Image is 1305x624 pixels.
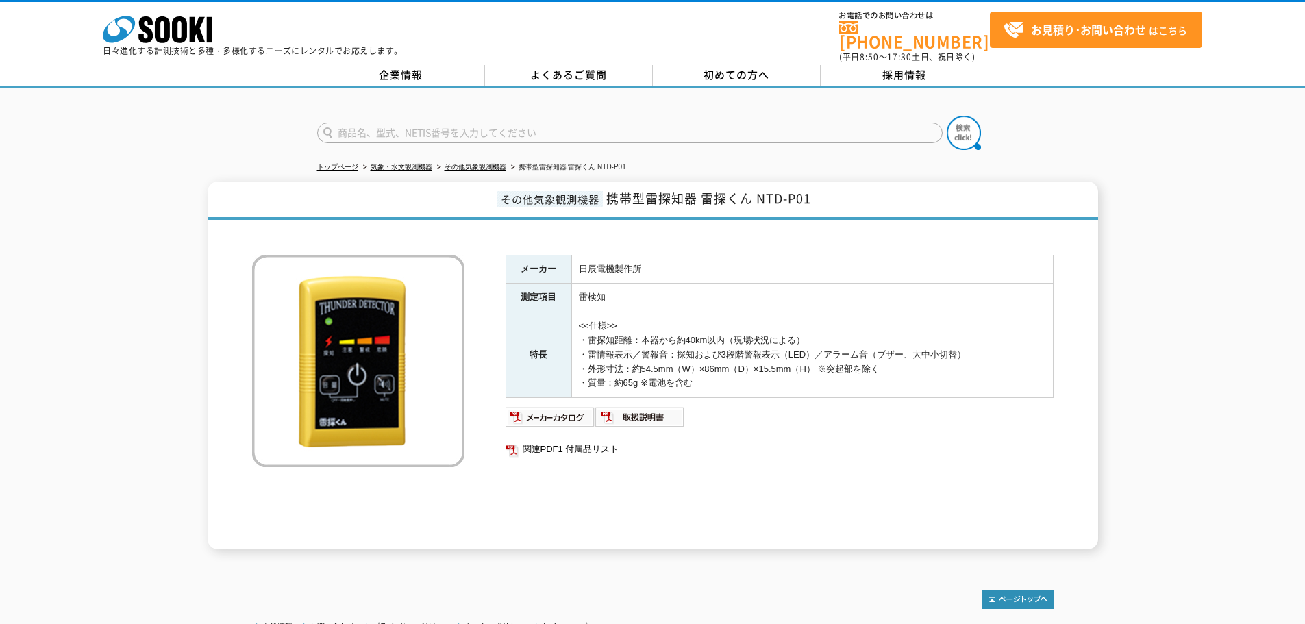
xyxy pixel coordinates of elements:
img: btn_search.png [947,116,981,150]
td: <<仕様>> ・雷探知距離：本器から約40km以内（現場状況による） ・雷情報表示／警報音：探知および3段階警報表示（LED）／アラーム音（ブザー、大中小切替） ・外形寸法：約54.5mm（W）... [571,312,1053,398]
a: 採用情報 [821,65,989,86]
td: 日辰電機製作所 [571,255,1053,284]
a: よくあるご質問 [485,65,653,86]
span: その他気象観測機器 [497,191,603,207]
a: 企業情報 [317,65,485,86]
span: はこちら [1004,20,1187,40]
a: お見積り･お問い合わせはこちら [990,12,1202,48]
th: 測定項目 [506,284,571,312]
img: メーカーカタログ [506,406,595,428]
span: お電話でのお問い合わせは [839,12,990,20]
li: 携帯型雷探知器 雷探くん NTD-P01 [508,160,626,175]
a: [PHONE_NUMBER] [839,21,990,49]
a: 関連PDF1 付属品リスト [506,440,1054,458]
td: 雷検知 [571,284,1053,312]
a: メーカーカタログ [506,415,595,425]
input: 商品名、型式、NETIS番号を入力してください [317,123,943,143]
span: 携帯型雷探知器 雷探くん NTD-P01 [606,189,811,208]
a: その他気象観測機器 [445,163,506,171]
p: 日々進化する計測技術と多種・多様化するニーズにレンタルでお応えします。 [103,47,403,55]
a: 初めての方へ [653,65,821,86]
img: 携帯型雷探知器 雷探くん NTD-P01 [252,255,464,467]
a: 取扱説明書 [595,415,685,425]
img: 取扱説明書 [595,406,685,428]
a: 気象・水文観測機器 [371,163,432,171]
span: 17:30 [887,51,912,63]
th: 特長 [506,312,571,398]
span: 8:50 [860,51,879,63]
th: メーカー [506,255,571,284]
span: 初めての方へ [704,67,769,82]
img: トップページへ [982,590,1054,609]
a: トップページ [317,163,358,171]
span: (平日 ～ 土日、祝日除く) [839,51,975,63]
strong: お見積り･お問い合わせ [1031,21,1146,38]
